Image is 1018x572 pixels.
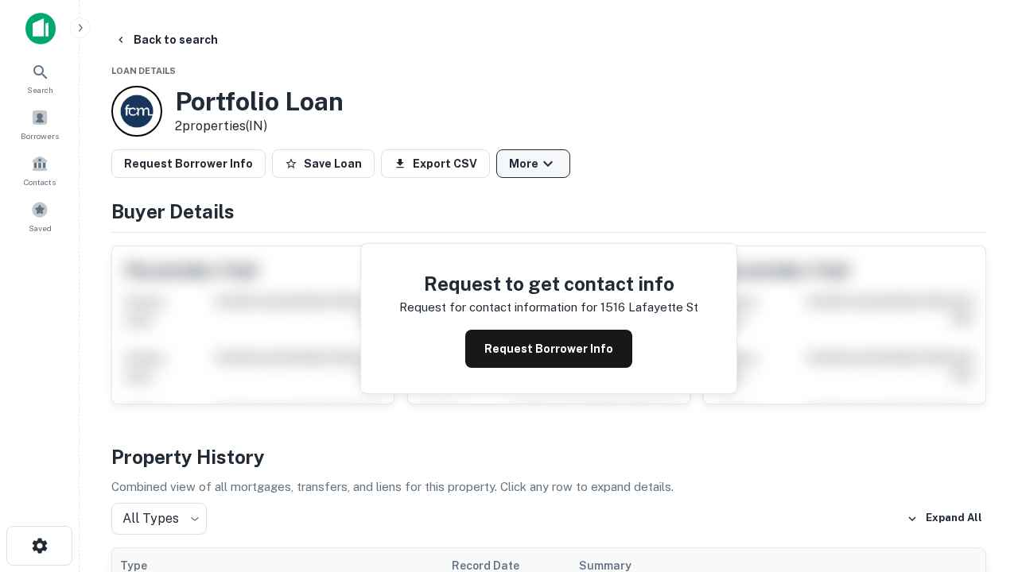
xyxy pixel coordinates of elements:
p: 1516 lafayette st [600,298,698,317]
span: Loan Details [111,66,176,75]
p: 2 properties (IN) [175,117,344,136]
h4: Buyer Details [111,197,986,226]
a: Search [5,56,75,99]
button: Save Loan [272,149,375,178]
span: Borrowers [21,129,59,142]
button: Expand All [903,507,986,531]
p: Combined view of all mortgages, transfers, and liens for this property. Click any row to expand d... [111,477,986,497]
h3: Portfolio Loan [175,87,344,117]
p: Request for contact information for [399,298,597,317]
button: More [496,149,570,178]
span: Search [27,83,53,96]
button: Request Borrower Info [465,330,632,368]
iframe: Chat Widget [938,445,1018,521]
button: Back to search [108,25,224,54]
div: All Types [111,503,207,535]
h4: Request to get contact info [399,269,698,298]
button: Export CSV [381,149,490,178]
span: Saved [29,222,52,234]
button: Request Borrower Info [111,149,266,178]
img: capitalize-icon.png [25,13,56,44]
a: Contacts [5,149,75,191]
span: Contacts [24,176,56,188]
h4: Property History [111,443,986,471]
a: Borrowers [5,102,75,145]
a: Saved [5,195,75,238]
